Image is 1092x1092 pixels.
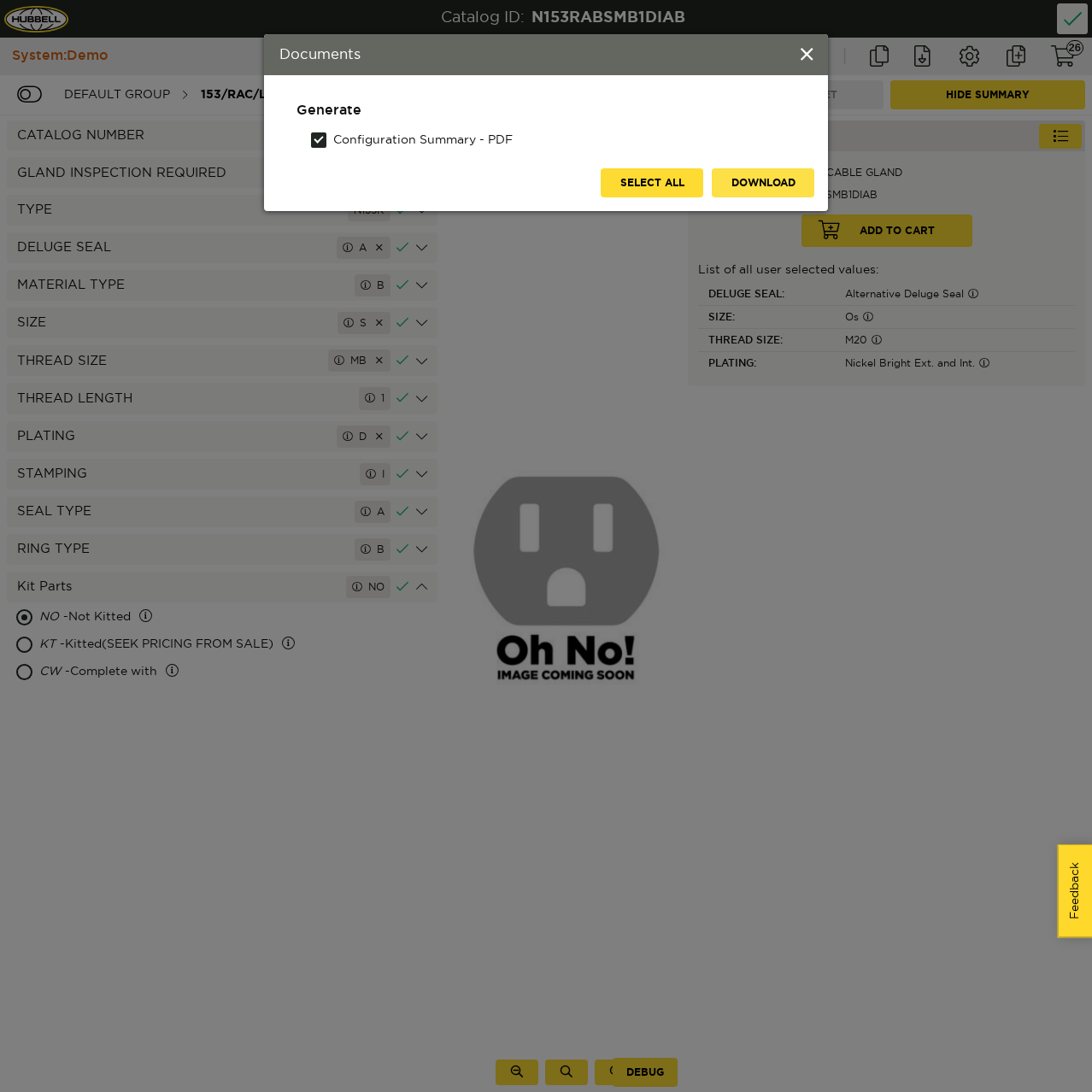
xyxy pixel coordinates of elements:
[601,168,703,197] button: Select All
[333,132,513,150] label: Configuration Summary - PDF
[712,168,814,197] button: Download
[296,101,813,120] p: Generate
[264,34,828,75] div: Documents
